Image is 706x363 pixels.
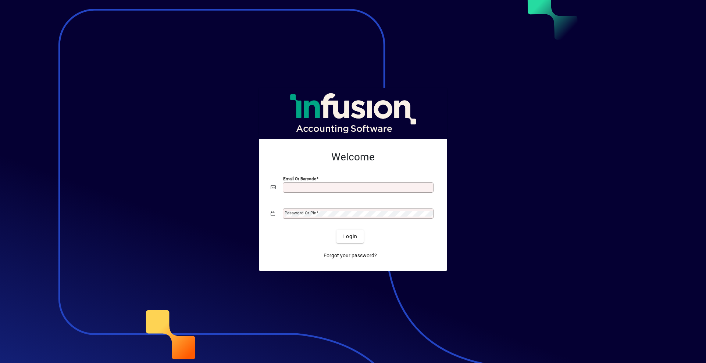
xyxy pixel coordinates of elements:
[336,230,363,243] button: Login
[285,210,316,215] mat-label: Password or Pin
[324,252,377,259] span: Forgot your password?
[283,176,316,181] mat-label: Email or Barcode
[342,233,357,240] span: Login
[271,151,435,163] h2: Welcome
[321,249,380,262] a: Forgot your password?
